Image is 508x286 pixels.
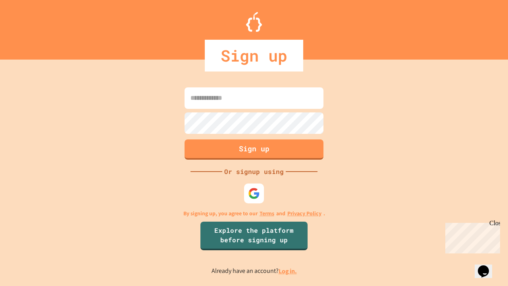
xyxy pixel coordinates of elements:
[185,139,323,160] button: Sign up
[246,12,262,32] img: Logo.svg
[222,167,286,176] div: Or signup using
[212,266,297,276] p: Already have an account?
[287,209,321,218] a: Privacy Policy
[248,187,260,199] img: google-icon.svg
[475,254,500,278] iframe: chat widget
[279,267,297,275] a: Log in.
[260,209,274,218] a: Terms
[183,209,325,218] p: By signing up, you agree to our and .
[205,40,303,71] div: Sign up
[200,222,308,250] a: Explore the platform before signing up
[3,3,55,50] div: Chat with us now!Close
[442,220,500,253] iframe: chat widget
